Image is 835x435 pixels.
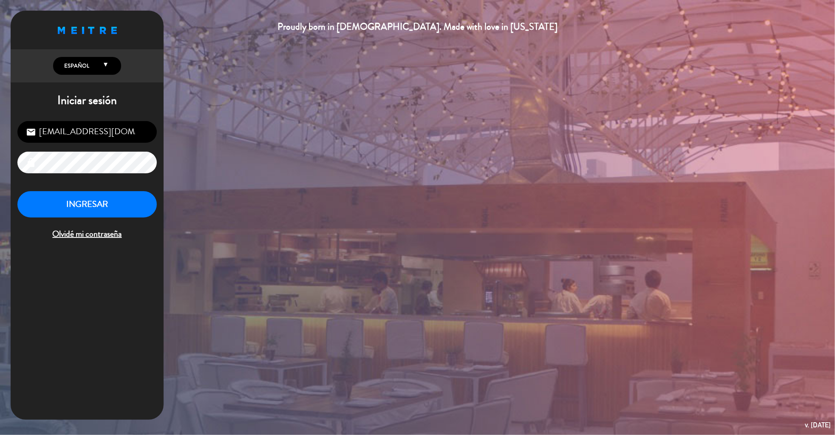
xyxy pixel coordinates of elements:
span: Olvidé mi contraseña [17,227,157,241]
i: lock [26,158,36,168]
div: v. [DATE] [805,419,831,431]
span: Español [62,62,89,70]
button: INGRESAR [17,191,157,218]
i: email [26,127,36,137]
h1: Iniciar sesión [11,93,164,108]
input: Correo Electrónico [17,121,157,143]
